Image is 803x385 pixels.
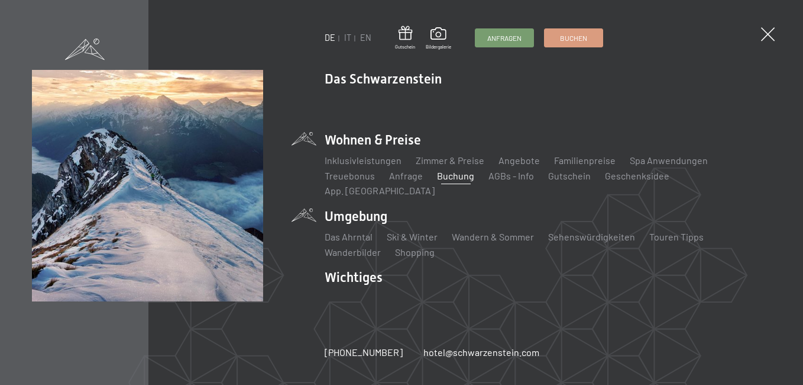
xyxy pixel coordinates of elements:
a: Shopping [395,246,435,258]
a: Gutschein [548,170,591,181]
a: Das Ahrntal [325,231,373,242]
a: Anfrage [389,170,423,181]
a: Geschenksidee [605,170,669,181]
span: Gutschein [395,44,415,50]
span: Bildergalerie [426,44,451,50]
a: DE [325,33,335,43]
a: EN [360,33,371,43]
a: Sehenswürdigkeiten [548,231,635,242]
a: Angebote [498,155,540,166]
a: Anfragen [475,29,533,47]
a: Zimmer & Preise [416,155,484,166]
span: Buchen [560,33,587,43]
a: Ski & Winter [387,231,438,242]
a: Touren Tipps [649,231,704,242]
a: hotel@schwarzenstein.com [423,346,539,359]
span: [PHONE_NUMBER] [325,346,403,358]
a: IT [344,33,351,43]
a: Gutschein [395,26,415,50]
a: Treuebonus [325,170,375,181]
a: Bildergalerie [426,27,451,50]
a: Familienpreise [554,155,616,166]
a: Buchung [437,170,474,181]
a: Buchen [545,29,603,47]
a: Wandern & Sommer [452,231,534,242]
a: AGBs - Info [488,170,534,181]
a: App. [GEOGRAPHIC_DATA] [325,185,435,196]
span: Anfragen [487,33,522,43]
a: Wanderbilder [325,246,381,258]
a: Spa Anwendungen [630,155,708,166]
a: [PHONE_NUMBER] [325,346,403,359]
a: Inklusivleistungen [325,155,401,166]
